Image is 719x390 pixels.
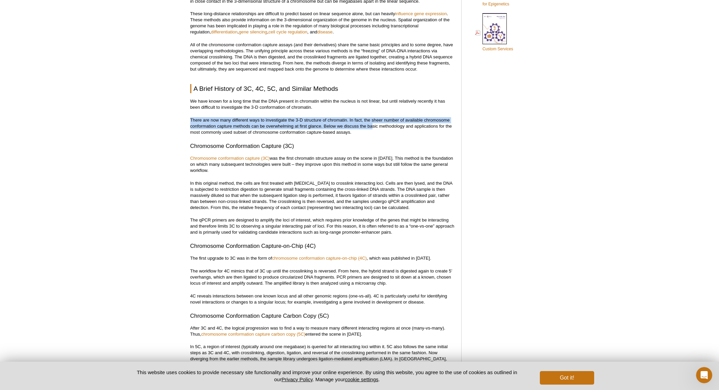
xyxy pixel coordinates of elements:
[190,98,454,110] p: We have known for a long time that the DNA present in chromatin within the nucleus is not linear,...
[190,217,454,235] p: The qPCR primers are designed to amplify the loci of interest, which requires prior knowledge of ...
[482,13,507,44] img: Custom_Services_cover
[190,325,454,337] p: After 3C and 4C, the logical progression was to find a way to measure many different interacting ...
[190,42,454,72] p: All of the chromosome conformation capture assays (and their derivatives) share the same basic pr...
[190,84,454,93] h2: A Brief History of 3C, 4C, 5C, and Similar Methods
[190,242,454,250] h3: Chromosome Conformation Capture-on-Chip (4C)
[395,11,447,16] a: influence gene expression
[281,376,312,382] a: Privacy Policy
[190,180,454,211] p: In this original method, the cells are first treated with [MEDICAL_DATA] to crosslink interacting...
[190,293,454,305] p: 4C reveals interactions between one known locus and all other genomic regions (one-vs-all). 4C is...
[190,344,454,380] p: In 5C, a region of interest (typically around one megabase) is queried for all interacting loci w...
[190,155,454,174] p: was the first chromatin structure assay on the scene in [DATE]. This method is the foundation on ...
[272,256,367,261] a: chromosome conformation capture-on-chip (4C)
[482,47,513,51] span: Custom Services
[317,29,332,34] a: disease
[269,29,307,34] a: cell cycle regulation
[201,332,305,337] a: chromosome conformation capture carbon copy (5C)
[211,29,238,34] a: differentiation
[125,369,529,383] p: This website uses cookies to provide necessary site functionality and improve your online experie...
[190,312,454,320] h3: Chromosome Conformation Capture Carbon Copy (5C)
[190,117,454,135] p: There are now many different ways to investigate the 3-D structure of chromatin. In fact, the she...
[239,29,267,34] a: gene silencing
[190,142,454,150] h3: Chromosome Conformation Capture (3C)
[696,367,712,383] iframe: Intercom live chat
[190,255,454,261] p: The first upgrade to 3C was in the form of , which was published in [DATE].
[475,12,513,53] a: Custom Services
[190,156,270,161] a: Chromosome conformation capture (3C)
[190,11,454,35] p: These long-distance relationships are difficult to predict based on linear sequence alone, but ca...
[345,376,378,382] button: cookie settings
[540,371,594,385] button: Got it!
[190,268,454,286] p: The workflow for 4C mimics that of 3C up until the crosslinking is reversed. From here, the hybri...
